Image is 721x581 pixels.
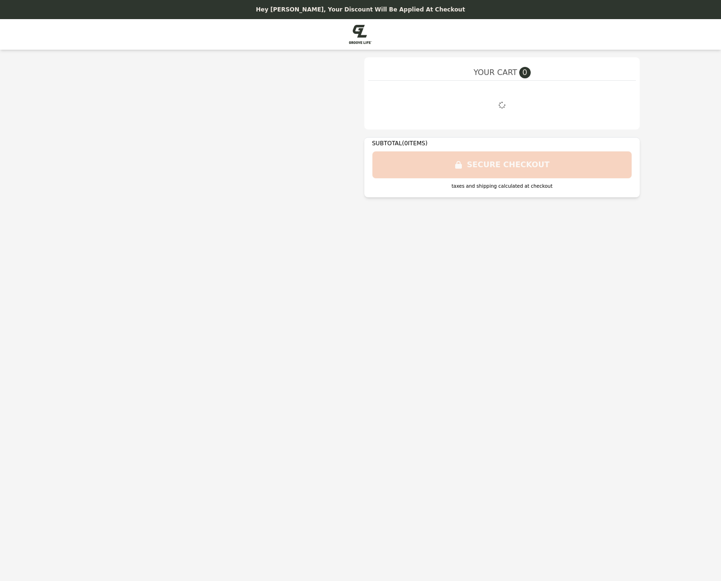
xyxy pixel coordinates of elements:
[402,140,427,147] span: ( 0 ITEMS)
[349,25,372,44] img: Brand Logo
[473,67,517,78] span: YOUR CART
[372,183,632,190] div: taxes and shipping calculated at checkout
[6,6,715,13] p: Hey [PERSON_NAME], your discount will be applied at checkout
[372,140,402,147] span: SUBTOTAL
[519,67,531,78] span: 0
